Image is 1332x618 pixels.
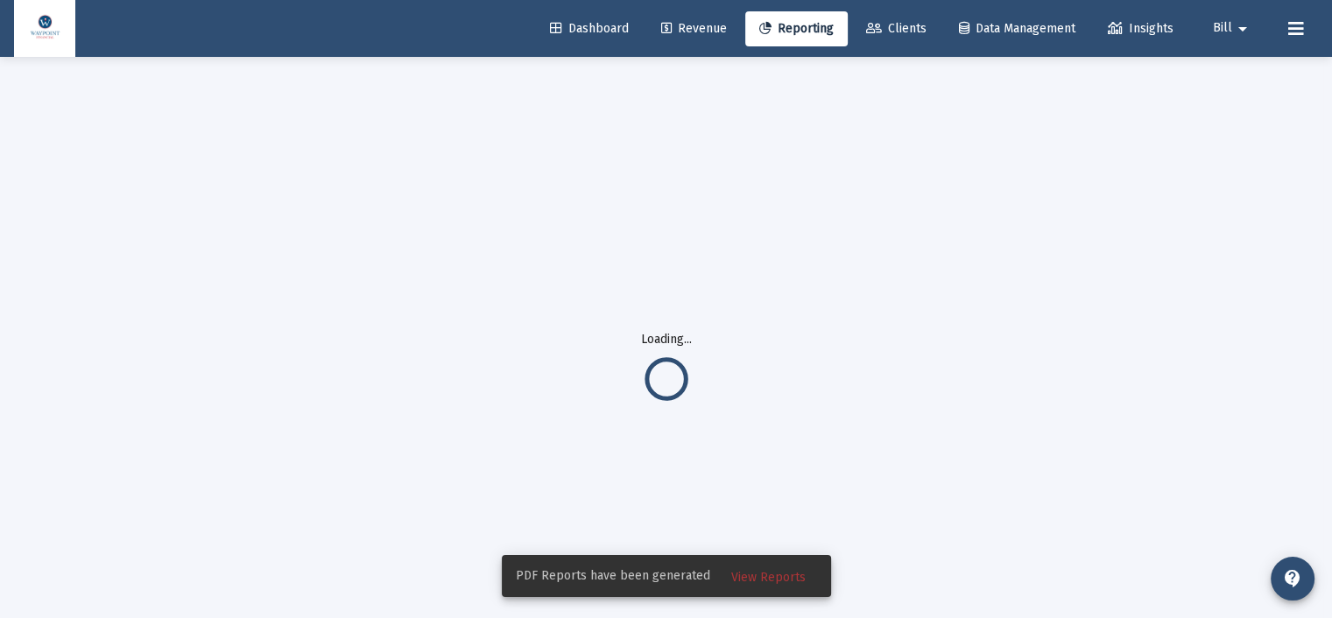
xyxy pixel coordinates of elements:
[661,21,727,36] span: Revenue
[959,21,1075,36] span: Data Management
[1108,21,1173,36] span: Insights
[1213,21,1232,36] span: Bill
[945,11,1089,46] a: Data Management
[647,11,741,46] a: Revenue
[717,560,820,592] button: View Reports
[516,567,710,585] span: PDF Reports have been generated
[852,11,941,46] a: Clients
[27,11,62,46] img: Dashboard
[550,21,629,36] span: Dashboard
[1232,11,1253,46] mat-icon: arrow_drop_down
[731,570,806,585] span: View Reports
[759,21,834,36] span: Reporting
[1282,568,1303,589] mat-icon: contact_support
[866,21,927,36] span: Clients
[1192,11,1274,46] button: Bill
[745,11,848,46] a: Reporting
[1094,11,1188,46] a: Insights
[536,11,643,46] a: Dashboard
